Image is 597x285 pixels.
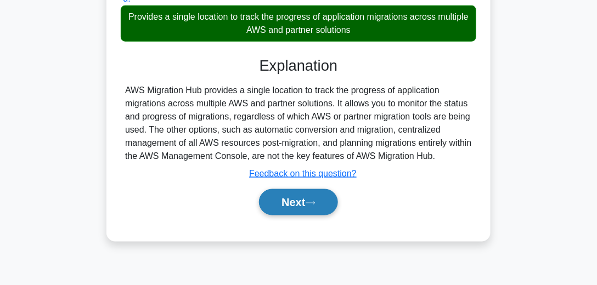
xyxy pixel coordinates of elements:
a: Feedback on this question? [249,169,357,178]
button: Next [259,189,337,215]
div: AWS Migration Hub provides a single location to track the progress of application migrations acro... [125,84,472,163]
h3: Explanation [127,57,470,75]
div: Provides a single location to track the progress of application migrations across multiple AWS an... [121,5,476,42]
